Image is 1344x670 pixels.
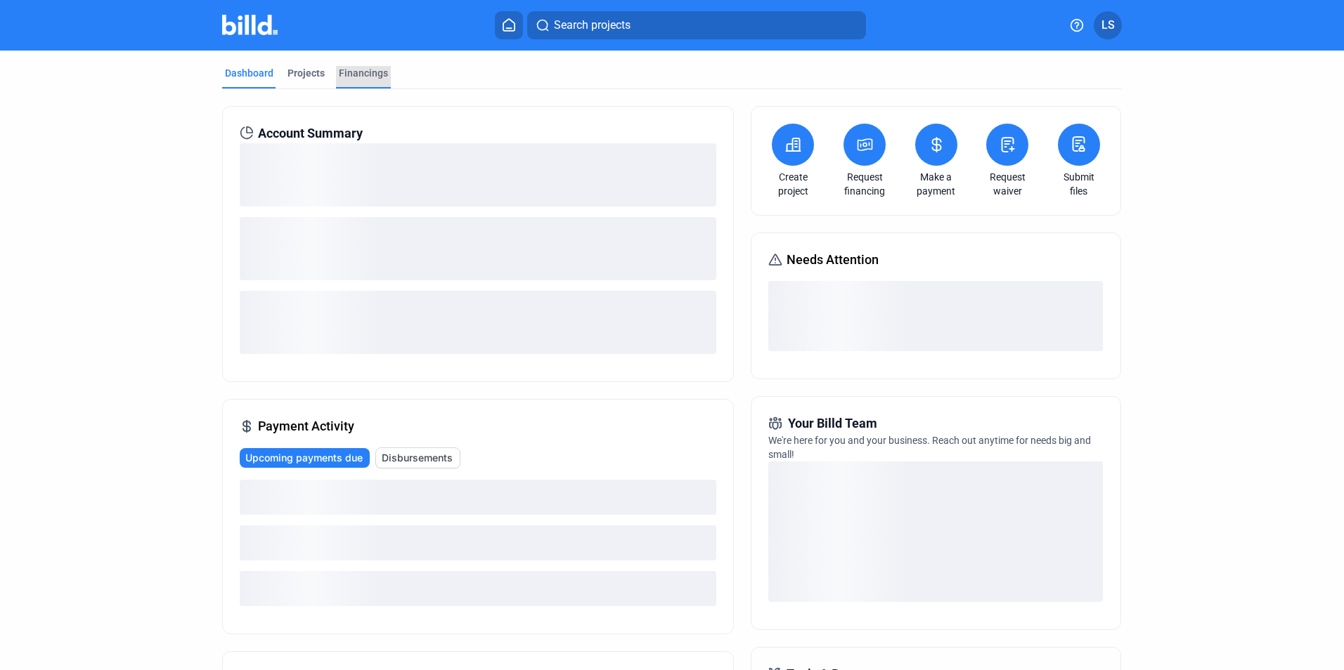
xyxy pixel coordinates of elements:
span: Account Summary [258,124,363,143]
div: loading [768,461,1103,602]
div: loading [240,143,716,206]
div: Projects [287,66,325,80]
div: Financings [339,66,388,80]
span: LS [1101,17,1115,34]
button: Disbursements [375,447,460,468]
a: Submit files [1054,170,1104,198]
a: Make a payment [912,170,961,198]
div: loading [240,480,716,515]
div: loading [768,281,1103,351]
div: loading [240,571,716,606]
div: Dashboard [225,66,273,80]
button: LS [1094,11,1122,39]
span: We're here for you and your business. Reach out anytime for needs big and small! [768,435,1091,460]
span: Payment Activity [258,416,354,436]
a: Request waiver [983,170,1032,198]
span: Disbursements [382,451,453,465]
div: loading [240,525,716,560]
a: Create project [768,170,818,198]
div: loading [240,291,716,354]
div: loading [240,217,716,280]
span: Needs Attention [787,250,879,270]
span: Search projects [554,17,631,34]
span: Your Billd Team [788,414,877,433]
img: Billd Company Logo [222,15,278,35]
a: Request financing [840,170,889,198]
button: Search projects [527,11,866,39]
button: Upcoming payments due [240,448,370,468]
span: Upcoming payments due [245,451,363,465]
